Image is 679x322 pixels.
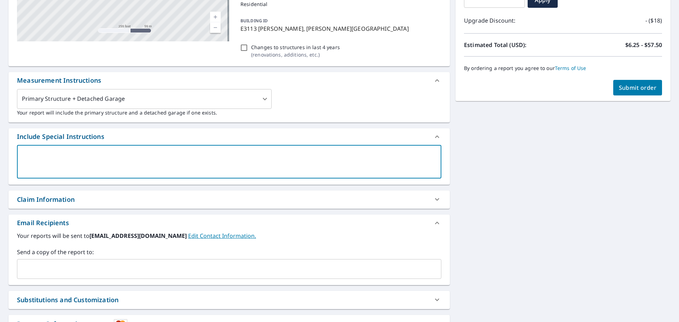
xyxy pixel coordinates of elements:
p: By ordering a report you agree to our [464,65,662,71]
a: Current Level 17, Zoom Out [210,22,221,33]
div: Claim Information [8,191,450,209]
button: Submit order [613,80,662,95]
div: Measurement Instructions [8,72,450,89]
p: E3113 [PERSON_NAME], [PERSON_NAME][GEOGRAPHIC_DATA] [240,24,439,33]
div: Substitutions and Customization [17,295,118,305]
a: Terms of Use [555,65,586,71]
p: Estimated Total (USD): [464,41,563,49]
b: [EMAIL_ADDRESS][DOMAIN_NAME] [89,232,188,240]
p: ( renovations, additions, etc. ) [251,51,340,58]
a: Current Level 17, Zoom In [210,12,221,22]
p: Your report will include the primary structure and a detached garage if one exists. [17,109,441,116]
p: Upgrade Discount: [464,16,563,25]
p: - ($18) [645,16,662,25]
label: Send a copy of the report to: [17,248,441,256]
div: Claim Information [17,195,75,204]
div: Substitutions and Customization [8,291,450,309]
div: Email Recipients [8,215,450,232]
div: Measurement Instructions [17,76,101,85]
span: Submit order [619,84,657,92]
p: Changes to structures in last 4 years [251,43,340,51]
div: Primary Structure + Detached Garage [17,89,272,109]
label: Your reports will be sent to [17,232,441,240]
div: Include Special Instructions [8,128,450,145]
p: $6.25 - $57.50 [625,41,662,49]
div: Include Special Instructions [17,132,104,141]
p: Residential [240,0,439,8]
p: BUILDING ID [240,18,268,24]
div: Email Recipients [17,218,69,228]
a: EditContactInfo [188,232,256,240]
